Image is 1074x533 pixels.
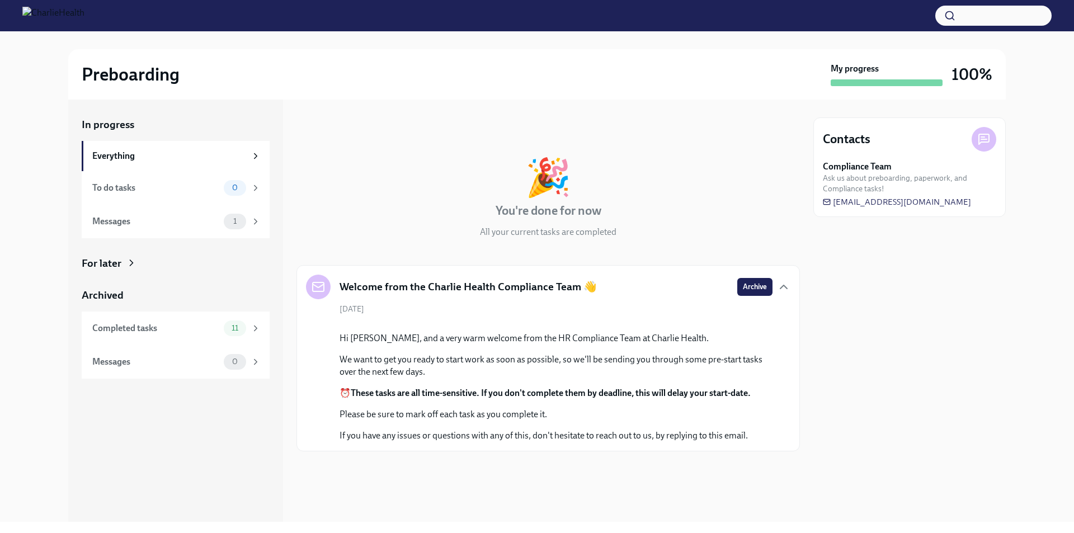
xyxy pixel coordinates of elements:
[225,324,245,332] span: 11
[743,281,767,293] span: Archive
[823,161,892,173] strong: Compliance Team
[82,141,270,171] a: Everything
[340,280,597,294] h5: Welcome from the Charlie Health Compliance Team 👋
[823,131,870,148] h4: Contacts
[92,356,219,368] div: Messages
[351,388,751,398] strong: These tasks are all time-sensitive. If you don't complete them by deadline, this will delay your ...
[225,183,244,192] span: 0
[92,182,219,194] div: To do tasks
[92,215,219,228] div: Messages
[340,353,772,378] p: We want to get you ready to start work as soon as possible, so we'll be sending you through some ...
[82,117,270,132] a: In progress
[340,332,772,345] p: Hi [PERSON_NAME], and a very warm welcome from the HR Compliance Team at Charlie Health.
[82,312,270,345] a: Completed tasks11
[82,345,270,379] a: Messages0
[227,217,243,225] span: 1
[82,63,180,86] h2: Preboarding
[92,322,219,334] div: Completed tasks
[525,159,571,196] div: 🎉
[340,430,772,442] p: If you have any issues or questions with any of this, don't hesitate to reach out to us, by reply...
[82,288,270,303] a: Archived
[22,7,84,25] img: CharlieHealth
[823,173,996,194] span: Ask us about preboarding, paperwork, and Compliance tasks!
[225,357,244,366] span: 0
[737,278,772,296] button: Archive
[340,408,772,421] p: Please be sure to mark off each task as you complete it.
[296,117,349,132] div: In progress
[82,205,270,238] a: Messages1
[340,304,364,314] span: [DATE]
[480,226,616,238] p: All your current tasks are completed
[340,387,772,399] p: ⏰
[82,256,270,271] a: For later
[92,150,246,162] div: Everything
[831,63,879,75] strong: My progress
[823,196,971,207] a: [EMAIL_ADDRESS][DOMAIN_NAME]
[82,171,270,205] a: To do tasks0
[496,202,601,219] h4: You're done for now
[82,256,121,271] div: For later
[951,64,992,84] h3: 100%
